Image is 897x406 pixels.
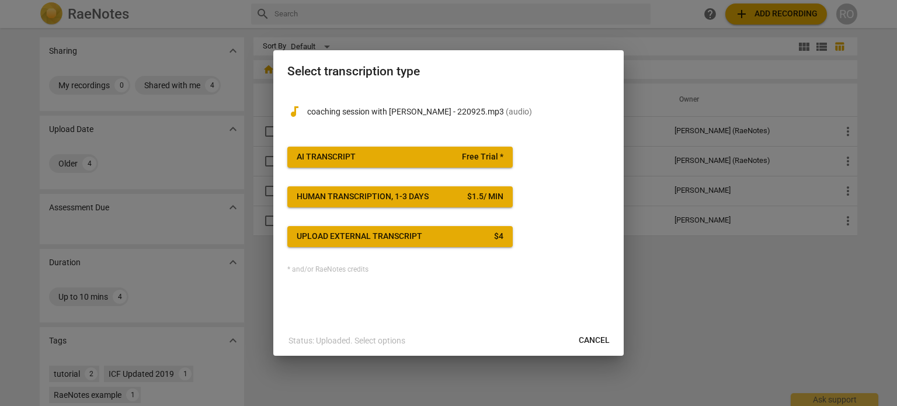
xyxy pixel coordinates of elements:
span: Cancel [579,335,610,346]
p: coaching session with Andrew Davies - 220925.mp3(audio) [307,106,610,118]
span: audiotrack [287,105,301,119]
span: Free Trial * [462,151,503,163]
button: AI TranscriptFree Trial * [287,147,513,168]
p: Status: Uploaded. Select options [288,335,405,347]
div: AI Transcript [297,151,356,163]
div: $ 1.5 / min [467,191,503,203]
div: $ 4 [494,231,503,242]
div: * and/or RaeNotes credits [287,266,610,274]
div: Human transcription, 1-3 days [297,191,429,203]
div: Upload external transcript [297,231,422,242]
button: Upload external transcript$4 [287,226,513,247]
button: Cancel [569,330,619,351]
h2: Select transcription type [287,64,610,79]
span: ( audio ) [506,107,532,116]
button: Human transcription, 1-3 days$1.5/ min [287,186,513,207]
